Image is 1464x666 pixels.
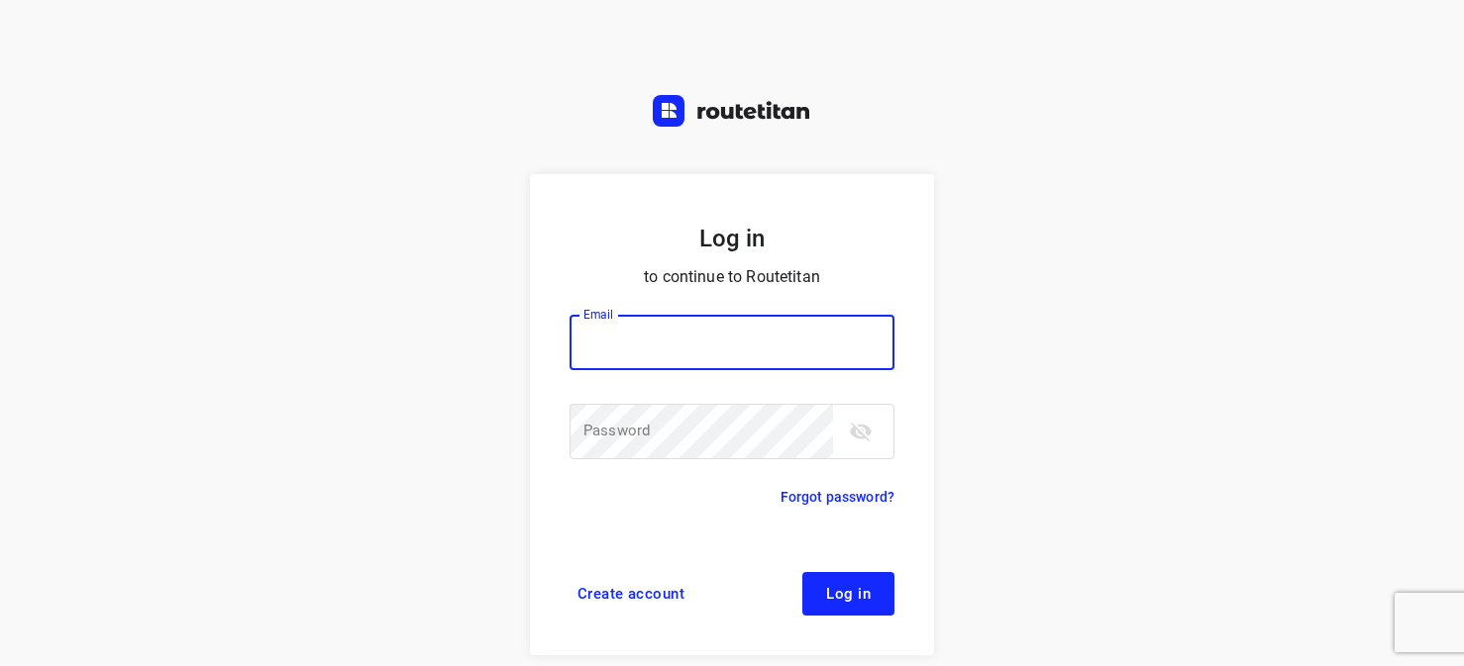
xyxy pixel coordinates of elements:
button: toggle password visibility [841,412,881,451]
span: Create account [577,586,684,602]
h5: Log in [570,222,894,255]
button: Log in [802,572,894,616]
a: Forgot password? [781,485,894,509]
p: to continue to Routetitan [570,263,894,291]
a: Routetitan [653,95,811,132]
img: Routetitan [653,95,811,127]
a: Create account [570,572,692,616]
span: Log in [826,586,871,602]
